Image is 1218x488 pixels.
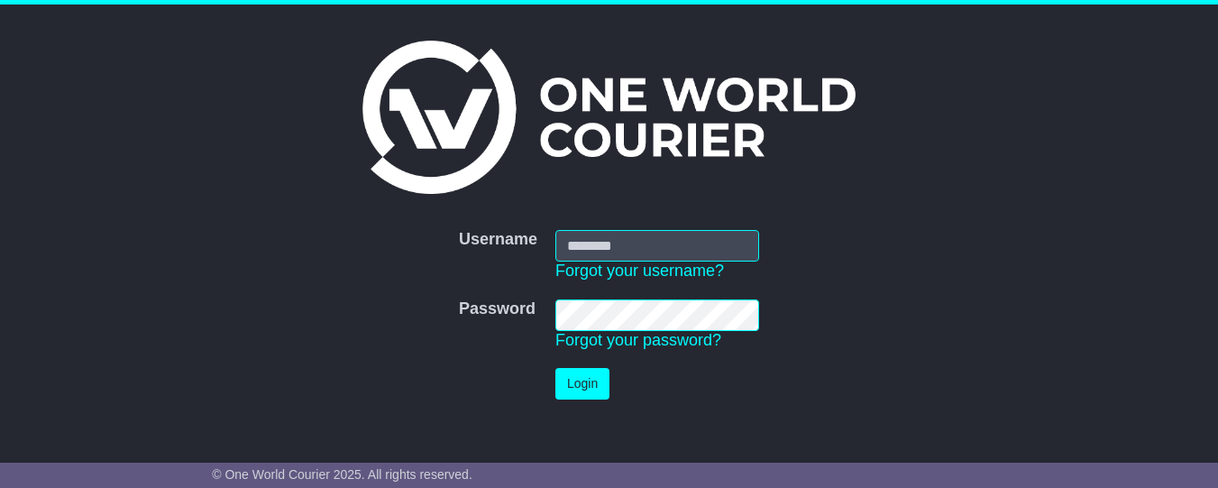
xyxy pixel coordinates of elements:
a: Forgot your password? [555,331,721,349]
button: Login [555,368,609,400]
a: Forgot your username? [555,262,724,280]
label: Password [459,299,536,319]
span: © One World Courier 2025. All rights reserved. [212,467,472,482]
img: One World [362,41,855,194]
label: Username [459,230,537,250]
